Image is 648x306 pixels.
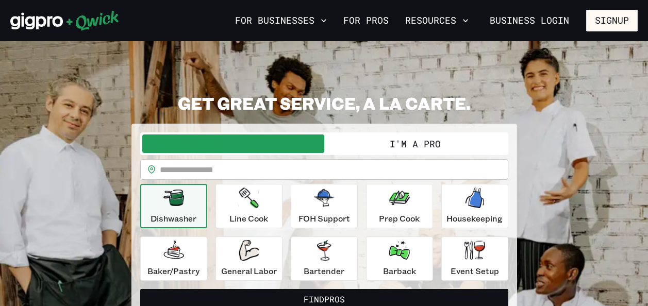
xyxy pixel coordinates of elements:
button: Bartender [291,236,358,281]
button: Barback [366,236,433,281]
button: Resources [401,12,473,29]
button: Housekeeping [441,184,508,228]
button: Baker/Pastry [140,236,207,281]
p: Line Cook [229,212,268,225]
button: Signup [586,10,638,31]
button: Dishwasher [140,184,207,228]
p: Event Setup [451,265,499,277]
p: General Labor [221,265,277,277]
button: For Businesses [231,12,331,29]
a: For Pros [339,12,393,29]
button: General Labor [215,236,283,281]
p: Housekeeping [446,212,503,225]
button: Line Cook [215,184,283,228]
p: Dishwasher [151,212,196,225]
button: I'm a Business [142,134,324,153]
p: Prep Cook [379,212,420,225]
p: Baker/Pastry [147,265,200,277]
a: Business Login [481,10,578,31]
button: I'm a Pro [324,134,506,153]
button: Event Setup [441,236,508,281]
p: Barback [383,265,416,277]
p: FOH Support [298,212,350,225]
h2: GET GREAT SERVICE, A LA CARTE. [131,93,517,113]
button: Prep Cook [366,184,433,228]
p: Bartender [304,265,344,277]
button: FOH Support [291,184,358,228]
